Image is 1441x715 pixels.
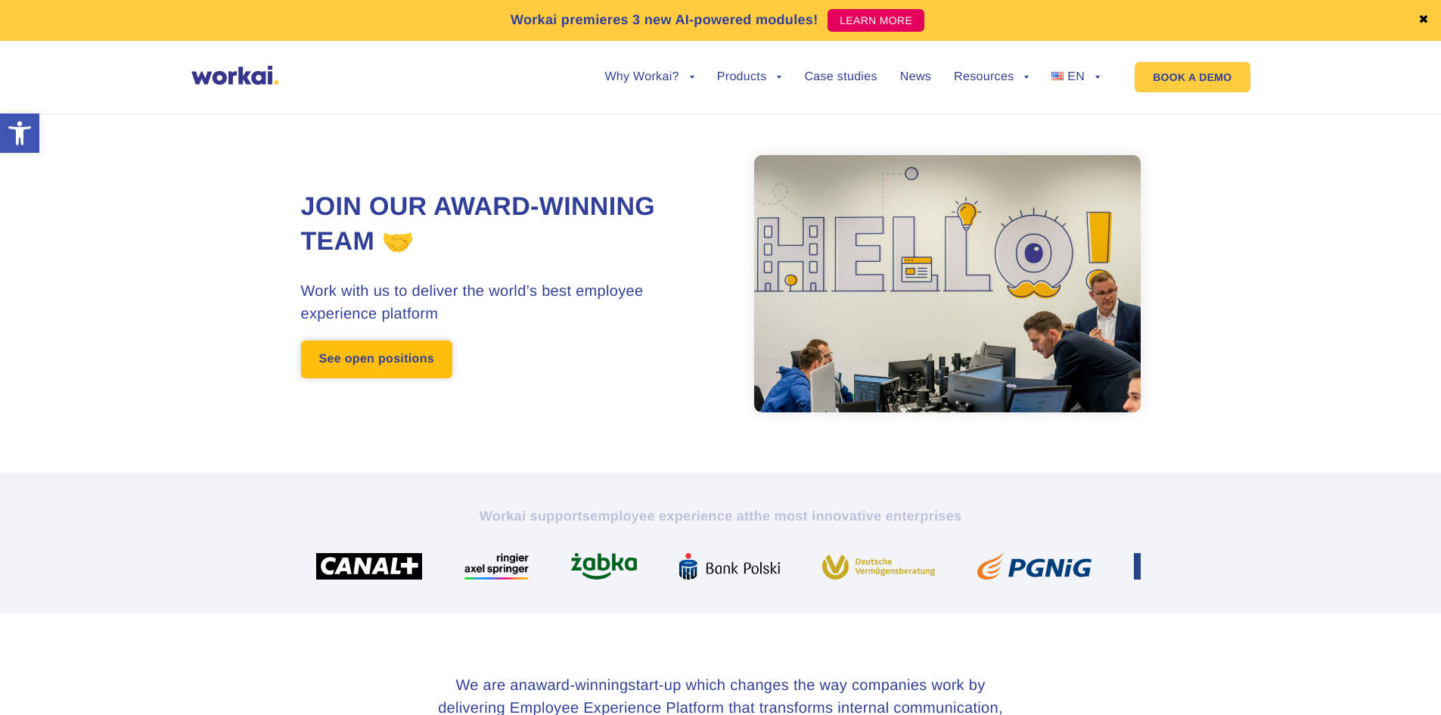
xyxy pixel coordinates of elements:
[301,280,721,325] h3: Work with us to deliver the world’s best employee experience platform
[1418,14,1429,26] a: ✖
[1135,62,1250,92] a: BOOK A DEMO
[527,677,628,694] i: award-winning
[717,71,782,83] a: Products
[301,190,721,260] h1: Join our award-winning team 🤝
[604,71,694,83] a: Why Workai?
[828,9,924,32] a: LEARN MORE
[511,10,818,30] p: Workai premieres 3 new AI-powered modules!
[900,71,931,83] a: News
[804,71,877,83] a: Case studies
[301,340,452,378] a: See open positions
[954,71,1029,83] a: Resources
[590,508,749,524] i: employee experience at
[1067,70,1085,83] span: EN
[301,507,1141,525] h2: Workai supports the most innovative enterprises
